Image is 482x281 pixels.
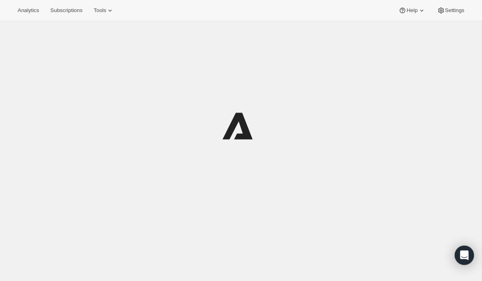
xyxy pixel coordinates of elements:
span: Subscriptions [50,7,82,14]
button: Tools [89,5,119,16]
span: Analytics [18,7,39,14]
span: Tools [94,7,106,14]
span: Settings [445,7,464,14]
button: Settings [432,5,469,16]
button: Analytics [13,5,44,16]
button: Help [394,5,430,16]
button: Subscriptions [45,5,87,16]
span: Help [406,7,417,14]
div: Open Intercom Messenger [455,246,474,265]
